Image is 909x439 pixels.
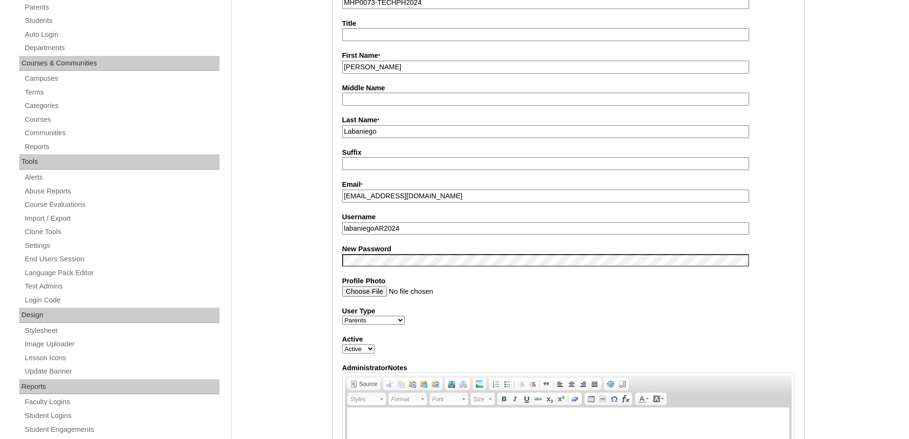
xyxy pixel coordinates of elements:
[24,100,219,112] a: Categories
[446,379,458,389] a: Link
[342,244,794,254] label: New Password
[589,379,600,389] a: Justify
[566,379,577,389] a: Center
[24,213,219,225] a: Import / Export
[350,394,379,405] span: Styles
[342,306,794,316] label: User Type
[24,29,219,41] a: Auto Login
[342,276,794,286] label: Profile Photo
[24,141,219,153] a: Reports
[620,394,631,404] a: Insert Equation
[24,240,219,252] a: Settings
[388,393,427,405] a: Format
[19,56,219,71] div: Courses & Communities
[24,338,219,350] a: Image Uploader
[347,393,386,405] a: Styles
[391,394,420,405] span: Format
[636,394,651,404] a: Text Color
[342,51,794,61] label: First Name
[348,379,379,389] a: Source
[24,352,219,364] a: Lesson Icons
[342,83,794,93] label: Middle Name
[498,394,510,404] a: Bold
[342,363,794,373] label: AdministratorNotes
[24,1,219,13] a: Parents
[533,394,544,404] a: Strike Through
[430,379,441,389] a: Paste from Word
[19,154,219,170] div: Tools
[24,185,219,197] a: Abuse Reports
[418,379,430,389] a: Paste as plain text
[24,410,219,422] a: Student Logins
[490,379,502,389] a: Insert/Remove Numbered List
[502,379,513,389] a: Insert/Remove Bulleted List
[24,199,219,211] a: Course Evaluations
[24,73,219,85] a: Campuses
[515,379,527,389] a: Decrease Indent
[24,396,219,408] a: Faculty Logins
[473,394,488,405] span: Size
[24,42,219,54] a: Departments
[24,114,219,126] a: Courses
[24,294,219,306] a: Login Code
[24,253,219,265] a: End Users Session
[429,393,468,405] a: Font
[24,365,219,377] a: Update Banner
[577,379,589,389] a: Align Right
[585,394,597,404] a: Table
[19,308,219,323] div: Design
[407,379,418,389] a: Paste
[24,325,219,337] a: Stylesheet
[342,148,794,158] label: Suffix
[521,394,533,404] a: Underline
[605,379,616,389] a: Maximize
[24,267,219,279] a: Language Pack Editor
[384,379,396,389] a: Cut
[24,171,219,183] a: Alerts
[554,379,566,389] a: Align Left
[597,394,608,404] a: Insert Horizontal Line
[24,127,219,139] a: Communities
[24,424,219,436] a: Student Engagements
[432,394,461,405] span: Font
[470,393,495,405] a: Size
[24,15,219,27] a: Students
[608,394,620,404] a: Insert Special Character
[342,180,794,190] label: Email
[24,86,219,98] a: Terms
[342,115,794,126] label: Last Name
[19,379,219,395] div: Reports
[555,394,567,404] a: Superscript
[24,226,219,238] a: Clone Tools
[527,379,538,389] a: Increase Indent
[616,379,628,389] a: Show Blocks
[342,19,794,29] label: Title
[342,212,794,222] label: Username
[358,380,377,388] span: Source
[396,379,407,389] a: Copy
[342,334,794,344] label: Active
[474,379,485,389] a: Add Image
[510,394,521,404] a: Italic
[651,394,666,404] a: Background Color
[458,379,469,389] a: Unlink
[544,394,555,404] a: Subscript
[541,379,552,389] a: Block Quote
[24,280,219,292] a: Test Admins
[569,394,581,404] a: Remove Format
